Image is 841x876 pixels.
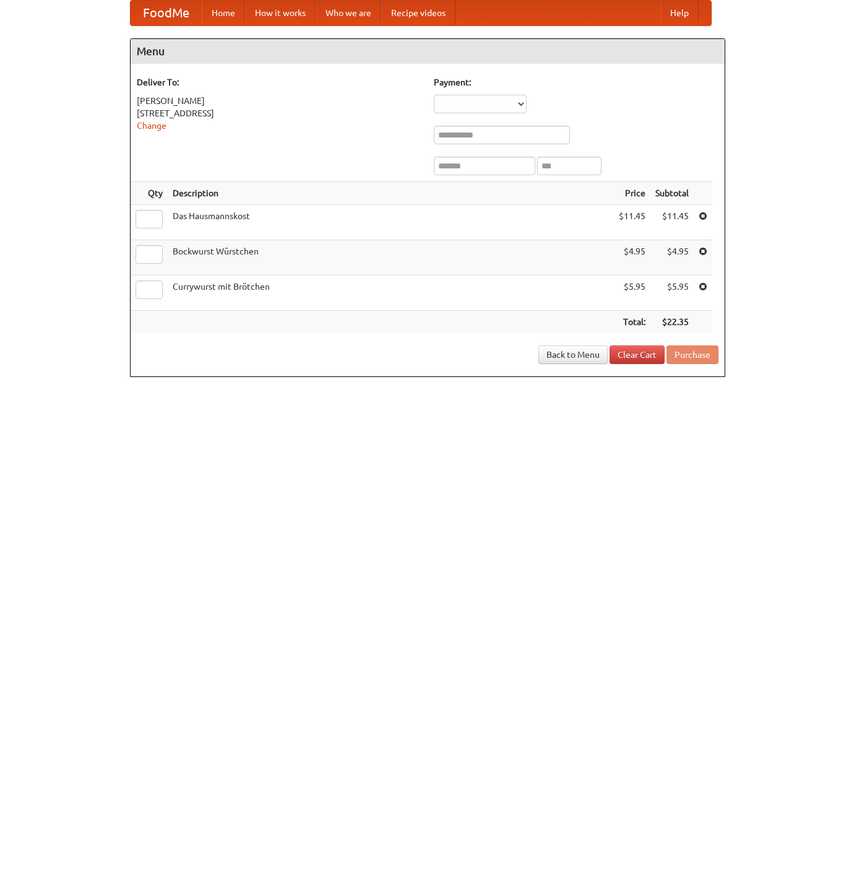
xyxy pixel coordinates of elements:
[614,275,650,311] td: $5.95
[660,1,699,25] a: Help
[131,1,202,25] a: FoodMe
[434,76,718,89] h5: Payment:
[381,1,455,25] a: Recipe videos
[168,182,614,205] th: Description
[614,182,650,205] th: Price
[650,311,694,334] th: $22.35
[131,39,725,64] h4: Menu
[168,275,614,311] td: Currywurst mit Brötchen
[131,182,168,205] th: Qty
[137,76,421,89] h5: Deliver To:
[137,121,166,131] a: Change
[316,1,381,25] a: Who we are
[614,311,650,334] th: Total:
[168,205,614,240] td: Das Hausmannskost
[614,205,650,240] td: $11.45
[650,275,694,311] td: $5.95
[202,1,245,25] a: Home
[137,107,421,119] div: [STREET_ADDRESS]
[666,345,718,364] button: Purchase
[168,240,614,275] td: Bockwurst Würstchen
[245,1,316,25] a: How it works
[650,205,694,240] td: $11.45
[614,240,650,275] td: $4.95
[538,345,608,364] a: Back to Menu
[610,345,665,364] a: Clear Cart
[650,182,694,205] th: Subtotal
[137,95,421,107] div: [PERSON_NAME]
[650,240,694,275] td: $4.95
